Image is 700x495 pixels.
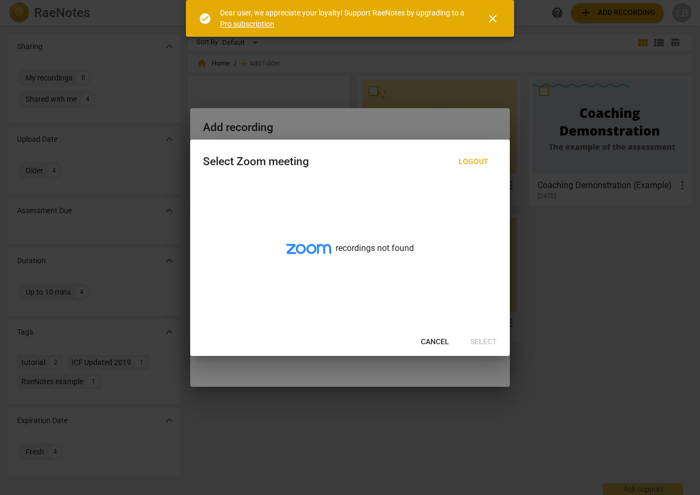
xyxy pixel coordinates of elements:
span: close [486,12,499,25]
a: Pro subscription [220,20,274,28]
span: Logout [459,157,489,167]
div: recordings not found [190,182,510,328]
div: Dear user, we appreciate your loyalty! Support RaeNotes by upgrading to a [220,7,467,29]
span: check_circle [199,12,211,25]
button: Close [480,6,506,31]
div: Select Zoom meeting [203,155,309,168]
span: Cancel [421,337,449,347]
button: Logout [450,152,497,172]
button: Cancel [412,332,458,352]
